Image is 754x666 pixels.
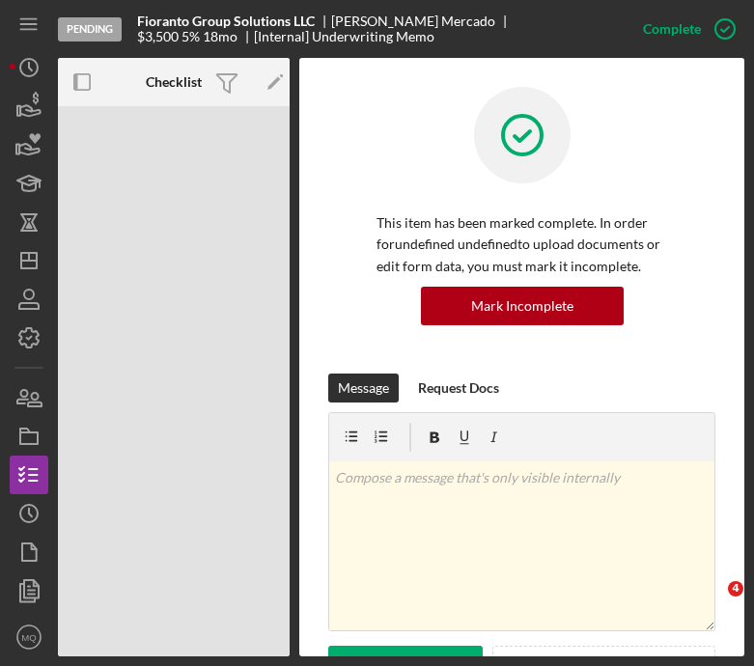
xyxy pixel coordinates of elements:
button: Request Docs [408,374,509,402]
div: Pending [58,17,122,42]
text: MQ [21,632,36,643]
button: Mark Incomplete [421,287,624,325]
div: [PERSON_NAME] Mercado [331,14,512,29]
p: This item has been marked complete. In order for undefined undefined to upload documents or edit ... [377,212,667,277]
b: Fioranto Group Solutions LLC [137,14,315,29]
button: Message [328,374,399,402]
div: Complete [643,10,701,48]
div: Request Docs [418,374,499,402]
div: Mark Incomplete [471,287,573,325]
div: $3,500 [137,29,179,44]
iframe: Intercom live chat [688,581,735,627]
button: MQ [10,618,48,656]
div: 5 % [182,29,200,44]
b: Checklist [146,74,202,90]
div: 18 mo [203,29,237,44]
button: Complete [624,10,744,48]
div: [Internal] Underwriting Memo [254,29,434,44]
div: Message [338,374,389,402]
span: 4 [728,581,743,597]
